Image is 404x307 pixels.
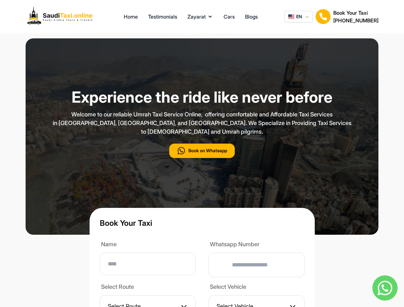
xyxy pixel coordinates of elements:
h1: Book Your Taxi [333,9,378,17]
button: Zayarat [187,13,213,20]
h1: Book Your Taxi [100,218,305,228]
img: call [177,146,186,155]
img: Book Your Taxi [315,9,331,24]
a: Testimonials [148,13,177,20]
img: Logo [26,5,97,28]
a: Cars [224,13,235,20]
h2: [PHONE_NUMBER] [333,17,378,24]
label: Select Route [100,282,196,293]
label: Whatsapp Number [209,240,305,250]
span: EN [296,13,302,20]
div: Book Your Taxi [333,9,378,24]
a: Blogs [245,13,258,20]
a: Home [124,13,138,20]
label: Name [100,240,196,250]
h1: Experience the ride like never before [42,90,362,105]
p: Welcome to our reliable Umrah Taxi Service Online, offering comfortable and Affordable Taxi Servi... [42,110,362,136]
button: Book on Whatsapp [169,144,235,158]
img: whatsapp [372,275,398,301]
button: EN [284,11,313,22]
label: Select Vehicle [209,282,305,293]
